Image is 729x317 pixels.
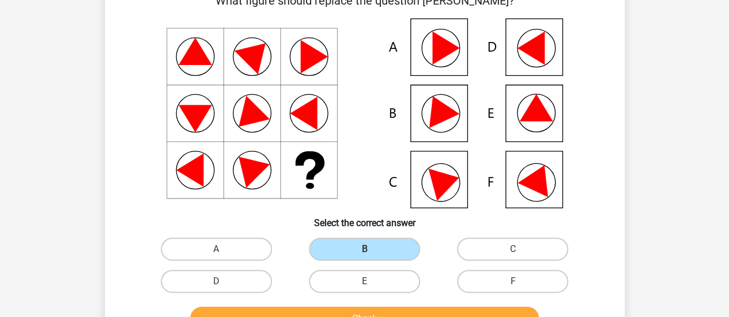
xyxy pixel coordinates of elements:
label: B [309,238,420,261]
label: D [161,270,272,293]
h6: Select the correct answer [123,208,606,228]
label: F [457,270,568,293]
label: A [161,238,272,261]
label: E [309,270,420,293]
label: C [457,238,568,261]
